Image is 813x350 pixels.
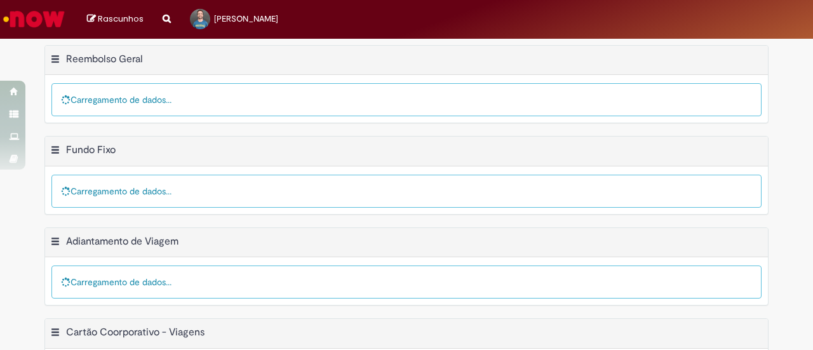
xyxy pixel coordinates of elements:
[87,13,144,25] a: Rascunhos
[1,6,67,32] img: ServiceNow
[214,13,278,24] span: [PERSON_NAME]
[50,53,60,69] button: Reembolso Geral Menu de contexto
[98,13,144,25] span: Rascunhos
[66,235,178,248] h2: Adiantamento de Viagem
[66,326,205,339] h2: Cartão Coorporativo - Viagens
[51,266,762,299] div: Carregamento de dados...
[66,53,143,65] h2: Reembolso Geral
[51,83,762,116] div: Carregamento de dados...
[66,144,116,156] h2: Fundo Fixo
[50,144,60,160] button: Fundo Fixo Menu de contexto
[50,326,60,342] button: Cartão Coorporativo - Viagens Menu de contexto
[50,235,60,252] button: Adiantamento de Viagem Menu de contexto
[51,175,762,208] div: Carregamento de dados...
